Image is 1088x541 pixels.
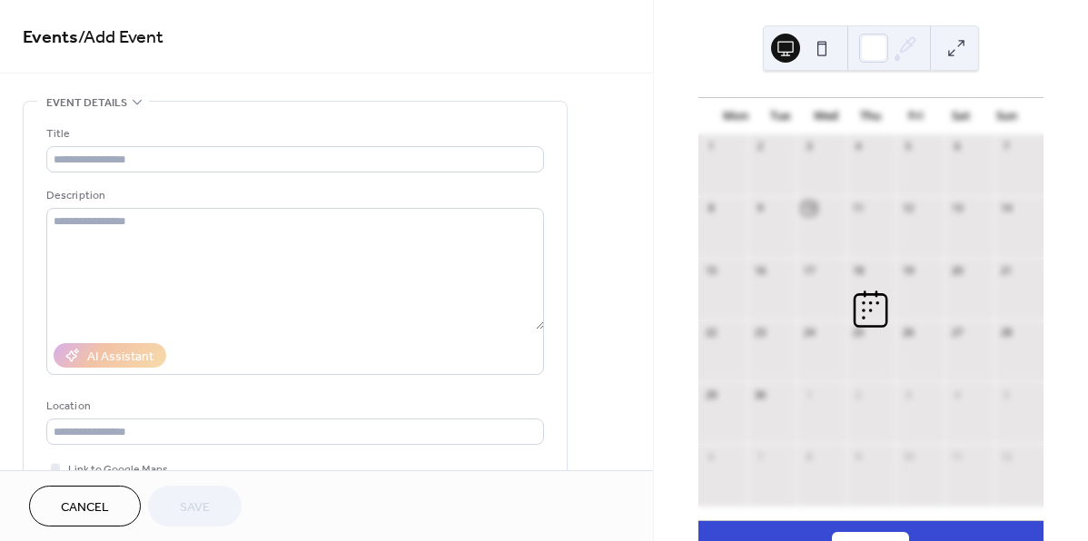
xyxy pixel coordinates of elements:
[901,140,915,153] div: 5
[753,388,767,401] div: 30
[950,326,964,339] div: 27
[704,449,717,463] div: 6
[901,326,915,339] div: 26
[802,326,816,339] div: 24
[802,202,816,215] div: 10
[753,263,767,277] div: 16
[950,263,964,277] div: 20
[704,140,717,153] div: 1
[29,486,141,526] button: Cancel
[704,388,717,401] div: 29
[803,98,848,134] div: Wed
[852,326,865,339] div: 25
[753,140,767,153] div: 2
[753,202,767,215] div: 9
[753,449,767,463] div: 7
[23,20,78,55] a: Events
[704,202,717,215] div: 8
[753,326,767,339] div: 23
[802,449,816,463] div: 8
[758,98,804,134] div: Tue
[939,98,984,134] div: Sat
[852,388,865,401] div: 2
[78,20,163,55] span: / Add Event
[46,186,540,205] div: Description
[61,498,109,517] span: Cancel
[1000,449,1014,463] div: 12
[852,263,865,277] div: 18
[802,388,816,401] div: 1
[852,202,865,215] div: 11
[46,397,540,416] div: Location
[1000,140,1014,153] div: 7
[852,449,865,463] div: 9
[901,388,915,401] div: 3
[1000,202,1014,215] div: 14
[46,124,540,143] div: Title
[802,140,816,153] div: 3
[1000,326,1014,339] div: 28
[848,98,894,134] div: Thu
[950,202,964,215] div: 13
[852,140,865,153] div: 4
[1000,263,1014,277] div: 21
[704,263,717,277] div: 15
[68,460,168,479] span: Link to Google Maps
[901,263,915,277] div: 19
[46,93,127,113] span: Event details
[901,202,915,215] div: 12
[950,140,964,153] div: 6
[894,98,939,134] div: Fri
[1000,388,1014,401] div: 5
[950,388,964,401] div: 4
[802,263,816,277] div: 17
[901,449,915,463] div: 10
[950,449,964,463] div: 11
[704,326,717,339] div: 22
[713,98,758,134] div: Mon
[984,98,1029,134] div: Sun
